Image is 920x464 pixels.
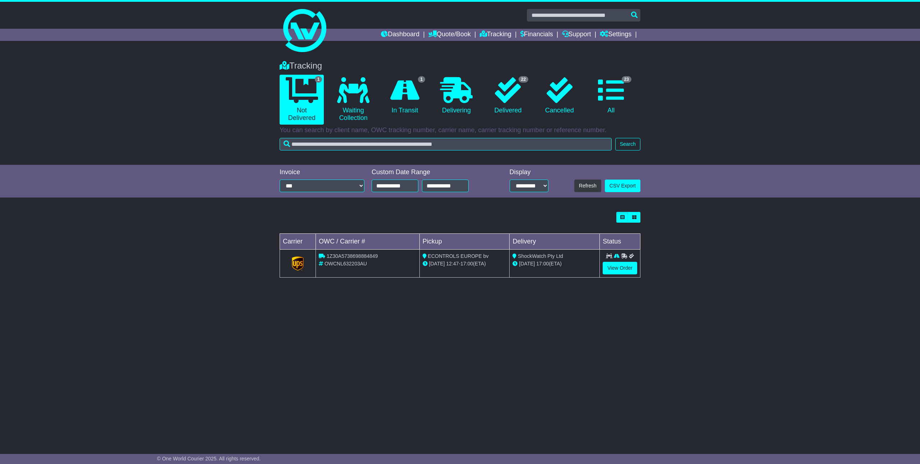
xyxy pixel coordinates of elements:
div: Tracking [276,61,644,71]
span: 12:47 [446,261,459,266]
a: 1 Not Delivered [280,75,324,125]
span: ECONTROLS EUROPE bv [428,253,489,259]
a: CSV Export [605,180,640,192]
button: Search [615,138,640,150]
a: Waiting Collection [331,75,375,125]
a: 23 All [589,75,633,117]
span: 22 [519,76,528,83]
span: 17:00 [460,261,473,266]
a: 1 In Transit [383,75,427,117]
td: Carrier [280,234,316,250]
button: Refresh [574,180,601,192]
p: You can search by client name, OWC tracking number, carrier name, carrier tracking number or refe... [280,126,640,134]
a: Cancelled [537,75,581,117]
div: - (ETA) [423,260,507,268]
span: [DATE] [429,261,445,266]
span: 1Z30A5738698884849 [327,253,378,259]
a: 22 Delivered [486,75,530,117]
span: [DATE] [519,261,535,266]
span: OWCNL632203AU [325,261,367,266]
a: Delivering [434,75,478,117]
a: Financials [520,29,553,41]
span: © One World Courier 2025. All rights reserved. [157,456,261,461]
div: Invoice [280,168,364,176]
a: View Order [603,262,637,274]
td: OWC / Carrier # [316,234,420,250]
a: Quote/Book [428,29,471,41]
td: Status [600,234,640,250]
span: 17:00 [536,261,549,266]
div: Display [510,168,548,176]
td: Pickup [419,234,510,250]
span: 1 [315,76,322,83]
td: Delivery [510,234,600,250]
div: (ETA) [512,260,597,268]
span: 23 [622,76,631,83]
a: Support [562,29,591,41]
a: Tracking [480,29,511,41]
span: ShockWatch Pty Ltd [518,253,563,259]
a: Settings [600,29,631,41]
img: GetCarrierServiceLogo [292,256,304,271]
a: Dashboard [381,29,419,41]
div: Custom Date Range [372,168,487,176]
span: 1 [418,76,425,83]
